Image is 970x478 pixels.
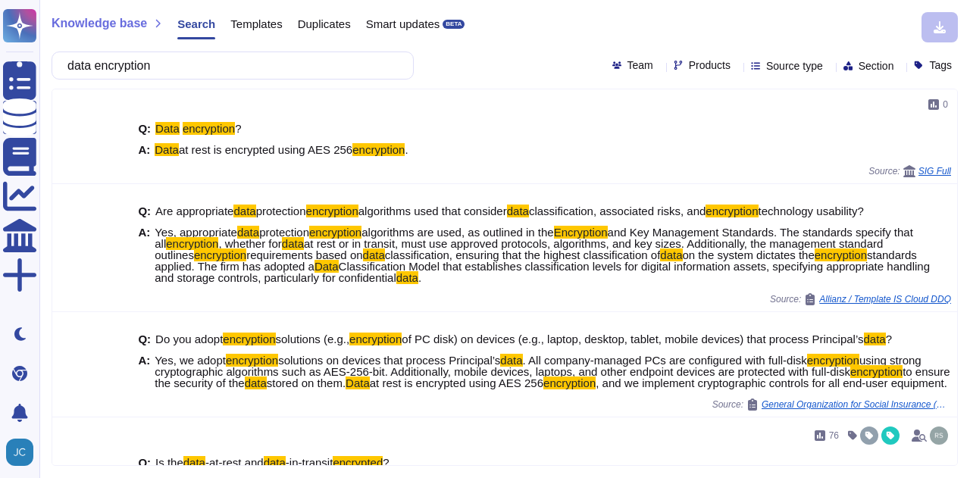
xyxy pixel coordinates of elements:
span: using strong cryptographic algorithms such as AES-256-bit. Additionally, mobile devices, laptops,... [155,354,921,378]
span: on the system dictates the [683,248,815,261]
mark: encryption [807,354,859,367]
span: Source type [766,61,823,71]
mark: data [396,271,418,284]
b: Q: [138,457,151,468]
span: Are appropriate [155,205,233,217]
b: Q: [138,123,151,134]
mark: data [183,456,205,469]
mark: encryption [349,333,402,345]
span: , and we implement cryptographic controls for all end-user equipment. [596,376,947,389]
span: protection [256,205,306,217]
span: Products [689,60,731,70]
span: Source: [712,398,951,411]
span: General Organization for Social Insurance (GOSI) / Cybersecurity Third party Risk Assessment ENTE... [762,400,951,409]
span: classification, ensuring that the highest classification of [385,248,661,261]
span: SIG Full [918,167,951,176]
mark: data [282,237,304,250]
span: technology usability? [759,205,864,217]
b: A: [138,227,150,283]
span: protection [259,226,309,239]
img: user [930,426,948,445]
input: Search a question or template... [60,52,398,79]
span: Is the [155,456,183,469]
span: . [405,143,408,156]
mark: data [245,376,267,389]
b: A: [138,355,150,389]
span: Allianz / Template IS Cloud DDQ [819,295,951,304]
mark: encryption [223,333,275,345]
mark: Data [314,260,339,273]
mark: data [264,456,286,469]
span: standards applied. The firm has adopted a [155,248,917,273]
span: . [418,271,421,284]
span: requirements based on [246,248,362,261]
span: , whether for [218,237,281,250]
mark: data [237,226,259,239]
span: ? [235,122,241,135]
span: solutions on devices that process Principal’s [278,354,500,367]
span: Search [177,18,215,30]
mark: data [660,248,682,261]
mark: data [500,354,522,367]
mark: encryption [166,237,218,250]
span: Section [859,61,894,71]
button: user [3,436,44,469]
mark: data [864,333,886,345]
img: user [6,439,33,466]
span: of PC disk) on devices (e.g., laptop, desktop, tablet, mobile devices) that process Principal’s [402,333,863,345]
span: ? [383,456,389,469]
span: 0 [943,100,948,109]
span: stored on them. [267,376,346,389]
span: at rest is encrypted using AES 256 [370,376,543,389]
mark: data [507,205,529,217]
span: Templates [230,18,282,30]
mark: data [363,248,385,261]
mark: encrypted [333,456,383,469]
mark: encryption [543,376,596,389]
span: Smart updates [366,18,440,30]
span: Source: [868,165,951,177]
span: 76 [829,431,839,440]
span: ? [886,333,892,345]
mark: encryption [850,365,903,378]
mark: Data [155,122,180,135]
span: Yes, appropriate [155,226,237,239]
mark: encryption [706,205,758,217]
b: Q: [138,205,151,217]
span: solutions (e.g., [276,333,350,345]
span: Duplicates [298,18,351,30]
mark: encryption [226,354,278,367]
span: -at-rest and [205,456,264,469]
mark: encryption [309,226,361,239]
mark: encryption [352,143,405,156]
span: . All company-managed PCs are configured with full-disk [523,354,807,367]
span: Tags [929,60,952,70]
mark: Data [346,376,370,389]
mark: encryption [306,205,358,217]
span: and Key Management Standards. The standards specify that all [155,226,913,250]
span: Do you adopt [155,333,223,345]
span: Classification Model that establishes classification levels for digital information assets, speci... [155,260,930,284]
span: algorithms used that consider [358,205,507,217]
span: classification, associated risks, and [529,205,706,217]
span: Source: [770,293,951,305]
span: -in-transit [286,456,333,469]
span: algorithms are used, as outlined in the [361,226,553,239]
mark: Encryption [554,226,608,239]
span: Yes, we adopt [155,354,226,367]
b: A: [138,144,150,155]
mark: encryption [194,248,246,261]
b: Q: [138,333,151,345]
div: BETA [443,20,465,29]
mark: Data [155,143,179,156]
span: to ensure the security of the [155,365,950,389]
span: Knowledge base [52,17,147,30]
mark: data [233,205,255,217]
span: Team [627,60,653,70]
span: at rest or in transit, must use approved protocols, algorithms, and key sizes. Additionally, the ... [155,237,883,261]
span: at rest is encrypted using AES 256 [179,143,352,156]
mark: encryption [183,122,235,135]
mark: encryption [815,248,867,261]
